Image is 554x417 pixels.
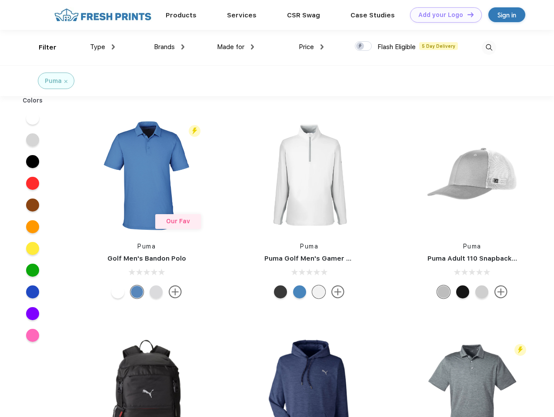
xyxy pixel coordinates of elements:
[467,12,474,17] img: DT
[331,285,344,298] img: more.svg
[514,344,526,356] img: flash_active_toggle.svg
[488,7,525,22] a: Sign in
[494,285,507,298] img: more.svg
[377,43,416,51] span: Flash Eligible
[154,43,175,51] span: Brands
[137,243,156,250] a: Puma
[169,285,182,298] img: more.svg
[274,285,287,298] div: Puma Black
[475,285,488,298] div: Quarry Brt Whit
[437,285,450,298] div: Quarry with Brt Whit
[414,118,530,233] img: func=resize&h=266
[264,255,402,262] a: Puma Golf Men's Gamer Golf Quarter-Zip
[16,96,50,105] div: Colors
[418,11,463,19] div: Add your Logo
[150,285,163,298] div: High Rise
[300,243,318,250] a: Puma
[111,285,124,298] div: Bright White
[463,243,481,250] a: Puma
[419,42,458,50] span: 5 Day Delivery
[293,285,306,298] div: Bright Cobalt
[497,10,516,20] div: Sign in
[287,11,320,19] a: CSR Swag
[251,118,367,233] img: func=resize&h=266
[299,43,314,51] span: Price
[130,285,144,298] div: Lake Blue
[320,44,324,50] img: dropdown.png
[89,118,204,233] img: func=resize&h=266
[189,125,200,137] img: flash_active_toggle.svg
[90,43,105,51] span: Type
[482,40,496,55] img: desktop_search.svg
[166,11,197,19] a: Products
[45,76,62,86] div: Puma
[107,255,186,262] a: Golf Men's Bandon Polo
[181,44,184,50] img: dropdown.png
[312,285,325,298] div: Bright White
[64,80,67,83] img: filter_cancel.svg
[52,7,154,23] img: fo%20logo%202.webp
[251,44,254,50] img: dropdown.png
[456,285,469,298] div: Pma Blk with Pma Blk
[112,44,115,50] img: dropdown.png
[217,43,244,51] span: Made for
[227,11,257,19] a: Services
[166,218,190,225] span: Our Fav
[39,43,57,53] div: Filter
